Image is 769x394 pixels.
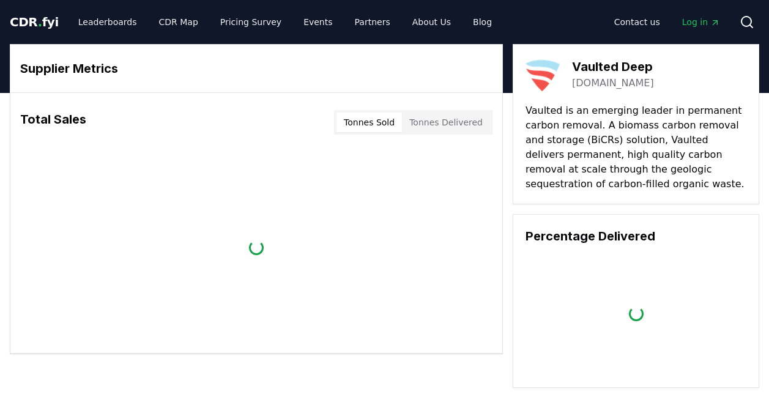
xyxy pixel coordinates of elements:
[149,11,208,33] a: CDR Map
[20,59,492,78] h3: Supplier Metrics
[604,11,670,33] a: Contact us
[626,304,646,324] div: loading
[345,11,400,33] a: Partners
[402,113,490,132] button: Tonnes Delivered
[10,15,59,29] span: CDR fyi
[672,11,730,33] a: Log in
[336,113,402,132] button: Tonnes Sold
[604,11,730,33] nav: Main
[247,237,267,258] div: loading
[69,11,147,33] a: Leaderboards
[682,16,720,28] span: Log in
[10,13,59,31] a: CDR.fyi
[526,57,560,91] img: Vaulted Deep-logo
[38,15,42,29] span: .
[572,58,654,76] h3: Vaulted Deep
[526,227,746,245] h3: Percentage Delivered
[294,11,342,33] a: Events
[210,11,291,33] a: Pricing Survey
[572,76,654,91] a: [DOMAIN_NAME]
[20,110,86,135] h3: Total Sales
[403,11,461,33] a: About Us
[463,11,502,33] a: Blog
[69,11,502,33] nav: Main
[526,103,746,191] p: Vaulted is an emerging leader in permanent carbon removal. A biomass carbon removal and storage (...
